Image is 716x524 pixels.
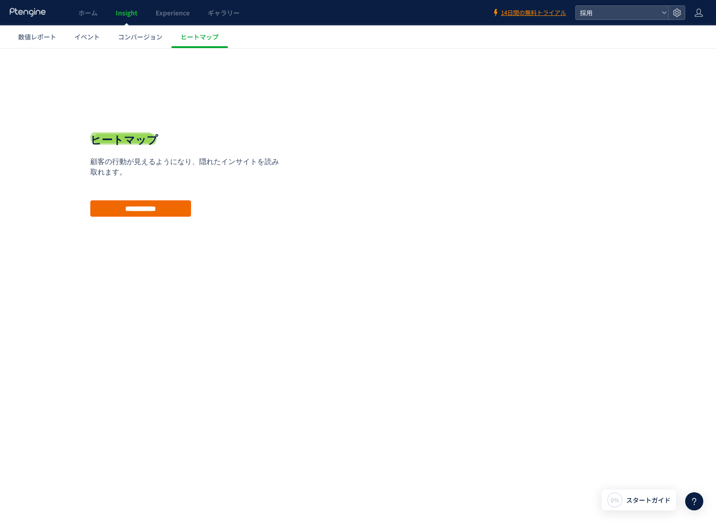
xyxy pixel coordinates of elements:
p: 顧客の行動が見えるようになり、隠れたインサイトを読み取れます。 [90,109,285,130]
span: ヒートマップ [181,32,219,41]
span: 採用 [577,6,658,19]
span: Experience [156,8,190,17]
span: ホーム [78,8,98,17]
span: スタートガイド [626,495,671,505]
h1: ヒートマップ [90,84,158,100]
span: イベント [74,32,100,41]
span: ギャラリー [208,8,240,17]
a: 14日間の無料トライアル [492,9,566,17]
span: 0% [611,496,619,504]
span: Insight [116,8,137,17]
span: コンバージョン [118,32,162,41]
span: 14日間の無料トライアル [501,9,566,17]
span: 数値レポート [18,32,56,41]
